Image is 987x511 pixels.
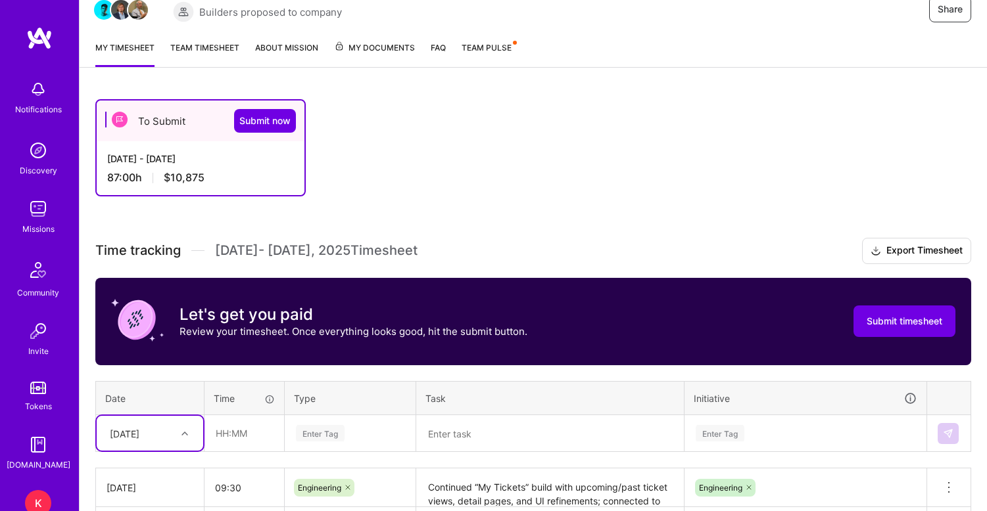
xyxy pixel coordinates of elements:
[462,43,512,53] span: Team Pulse
[164,171,205,185] span: $10,875
[234,109,296,133] button: Submit now
[239,114,291,127] span: Submit now
[418,470,683,506] textarea: Continued “My Tickets” build with upcoming/past ticket views, detail pages, and UI refinements; c...
[862,238,971,264] button: Export Timesheet
[285,381,416,415] th: Type
[112,112,128,127] img: To Submit
[867,315,942,328] span: Submit timesheet
[17,286,59,300] div: Community
[170,41,239,67] a: Team timesheet
[25,196,51,222] img: teamwork
[854,305,955,337] button: Submit timesheet
[7,458,70,472] div: [DOMAIN_NAME]
[173,1,194,22] img: Builders proposed to company
[26,26,53,50] img: logo
[699,483,742,493] span: Engineering
[431,41,446,67] a: FAQ
[25,399,52,413] div: Tokens
[107,171,294,185] div: 87:00 h
[30,382,46,394] img: tokens
[95,41,155,67] a: My timesheet
[22,222,55,236] div: Missions
[255,41,318,67] a: About Mission
[22,254,54,286] img: Community
[205,416,283,451] input: HH:MM
[462,41,516,67] a: Team Pulse
[416,381,685,415] th: Task
[871,244,881,258] i: icon Download
[25,318,51,344] img: Invite
[95,242,181,259] span: Time tracking
[20,164,57,177] div: Discovery
[694,391,917,406] div: Initiative
[215,242,418,259] span: [DATE] - [DATE] , 2025 Timesheet
[25,432,51,458] img: guide book
[28,344,49,358] div: Invite
[938,3,963,16] span: Share
[181,430,188,437] i: icon Chevron
[180,324,527,338] p: Review your timesheet. Once everything looks good, hit the submit button.
[25,137,51,164] img: discovery
[96,381,205,415] th: Date
[205,470,284,505] input: HH:MM
[296,423,345,443] div: Enter Tag
[334,41,415,55] span: My Documents
[334,41,415,67] a: My Documents
[298,483,341,493] span: Engineering
[111,294,164,346] img: coin
[199,5,342,19] span: Builders proposed to company
[25,76,51,102] img: bell
[107,152,294,166] div: [DATE] - [DATE]
[696,423,744,443] div: Enter Tag
[15,102,62,116] div: Notifications
[943,428,953,439] img: Submit
[107,481,193,495] div: [DATE]
[180,305,527,324] h3: Let's get you paid
[110,426,139,440] div: [DATE]
[97,100,304,141] div: To Submit
[214,391,275,405] div: Time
